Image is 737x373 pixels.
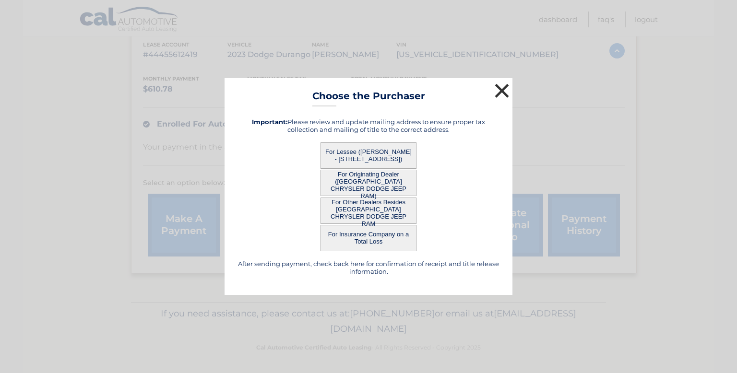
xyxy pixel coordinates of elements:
[237,118,500,133] h5: Please review and update mailing address to ensure proper tax collection and mailing of title to ...
[321,170,416,196] button: For Originating Dealer ([GEOGRAPHIC_DATA] CHRYSLER DODGE JEEP RAM)
[252,118,287,126] strong: Important:
[237,260,500,275] h5: After sending payment, check back here for confirmation of receipt and title release information.
[321,225,416,251] button: For Insurance Company on a Total Loss
[312,90,425,107] h3: Choose the Purchaser
[321,198,416,224] button: For Other Dealers Besides [GEOGRAPHIC_DATA] CHRYSLER DODGE JEEP RAM
[321,142,416,169] button: For Lessee ([PERSON_NAME] - [STREET_ADDRESS])
[492,81,511,100] button: ×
